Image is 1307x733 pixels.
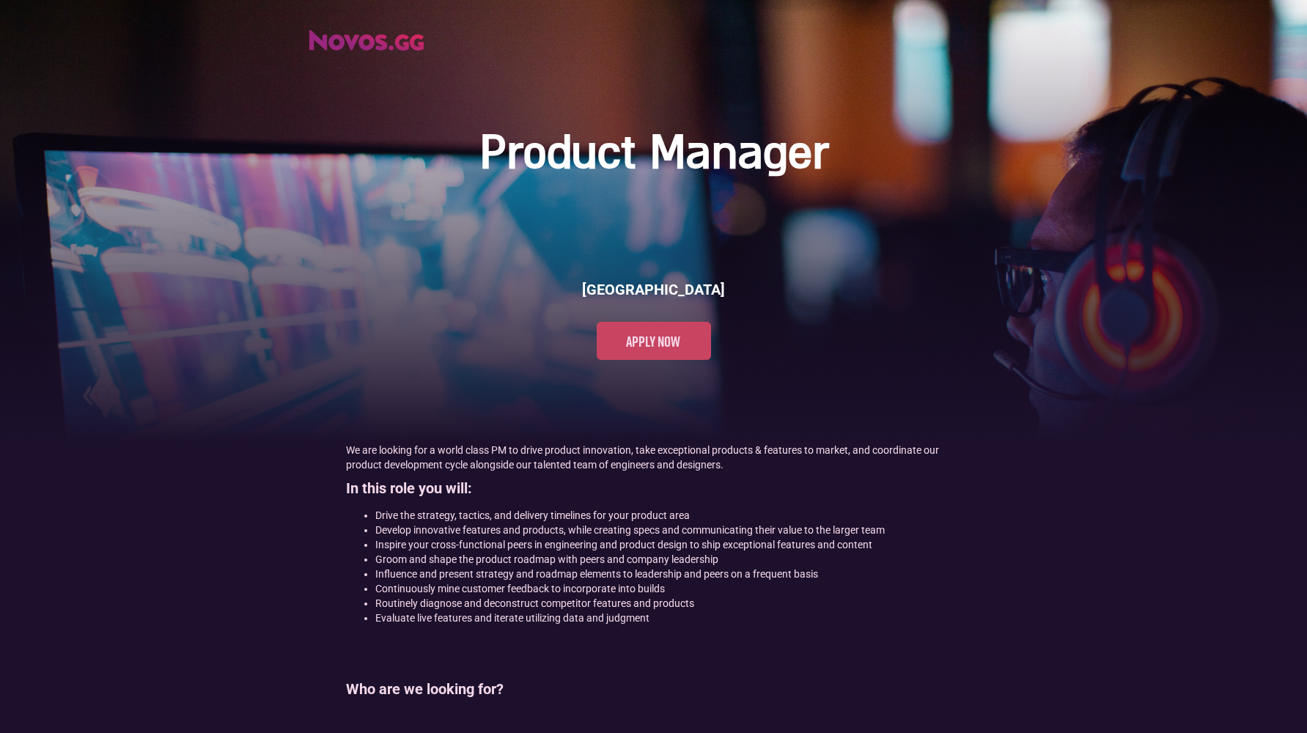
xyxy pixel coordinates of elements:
li: Inspire your cross-functional peers in engineering and product design to ship exceptional feature... [375,537,962,552]
li: Evaluate live features and iterate utilizing data and judgment [375,611,962,625]
li: Routinely diagnose and deconstruct competitor features and products [375,596,962,611]
li: Continuously mine customer feedback to incorporate into builds [375,581,962,596]
p: ‍ [346,709,962,723]
p: We are looking for a world class PM to drive product innovation, take exceptional products & feat... [346,443,962,472]
li: Influence and present strategy and roadmap elements to leadership and peers on a frequent basis [375,567,962,581]
li: Drive the strategy, tactics, and delivery timelines for your product area [375,508,962,523]
li: Develop innovative features and products, while creating specs and communicating their value to t... [375,523,962,537]
h6: [GEOGRAPHIC_DATA] [582,279,725,300]
strong: In this role you will: [346,479,472,497]
strong: Who are we looking for? [346,680,504,698]
h1: Product Manager [479,126,828,184]
li: Groom and shape the product roadmap with peers and company leadership [375,552,962,567]
p: ‍ [346,633,962,647]
a: Apply now [597,322,711,360]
